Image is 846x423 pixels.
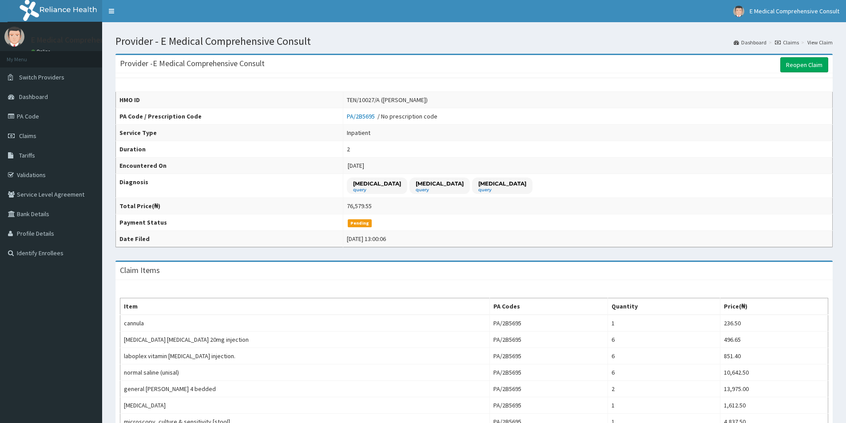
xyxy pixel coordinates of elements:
td: 10,642.50 [720,364,828,381]
td: 1 [608,397,720,414]
h3: Provider - E Medical Comprehensive Consult [120,59,265,67]
th: HMO ID [116,92,343,108]
th: Price(₦) [720,298,828,315]
a: View Claim [807,39,833,46]
span: Switch Providers [19,73,64,81]
td: PA/2B5695 [489,315,608,332]
p: [MEDICAL_DATA] [478,180,526,187]
td: 6 [608,364,720,381]
h3: Claim Items [120,266,160,274]
td: 6 [608,332,720,348]
div: 76,579.55 [347,202,372,210]
td: PA/2B5695 [489,381,608,397]
td: PA/2B5695 [489,397,608,414]
td: laboplex vitamin [MEDICAL_DATA] injection. [120,348,490,364]
small: query [353,188,401,192]
td: normal saline (unisal) [120,364,490,381]
th: Payment Status [116,214,343,231]
small: query [416,188,464,192]
small: query [478,188,526,192]
div: Inpatient [347,128,370,137]
th: Total Price(₦) [116,198,343,214]
td: 2 [608,381,720,397]
td: 496.65 [720,332,828,348]
th: Service Type [116,125,343,141]
div: TEN/10027/A ([PERSON_NAME]) [347,95,428,104]
th: Duration [116,141,343,158]
th: PA Code / Prescription Code [116,108,343,125]
span: [DATE] [348,162,364,170]
a: Reopen Claim [780,57,828,72]
td: 13,975.00 [720,381,828,397]
a: Dashboard [734,39,767,46]
td: [MEDICAL_DATA] [120,397,490,414]
td: 6 [608,348,720,364]
p: [MEDICAL_DATA] [353,180,401,187]
img: User Image [4,27,24,47]
a: Claims [775,39,799,46]
td: [MEDICAL_DATA] [MEDICAL_DATA] 20mg injection [120,332,490,348]
img: User Image [733,6,744,17]
td: cannula [120,315,490,332]
th: Encountered On [116,158,343,174]
span: E Medical Comprehensive Consult [750,7,839,15]
th: PA Codes [489,298,608,315]
td: 1,612.50 [720,397,828,414]
span: Tariffs [19,151,35,159]
td: 1 [608,315,720,332]
p: [MEDICAL_DATA] [416,180,464,187]
td: 851.40 [720,348,828,364]
span: Pending [348,219,372,227]
p: E Medical Comprehensive Consult [31,36,147,44]
div: [DATE] 13:00:06 [347,234,386,243]
span: Dashboard [19,93,48,101]
td: PA/2B5695 [489,332,608,348]
th: Date Filed [116,231,343,247]
th: Quantity [608,298,720,315]
th: Item [120,298,490,315]
td: PA/2B5695 [489,348,608,364]
th: Diagnosis [116,174,343,198]
span: Claims [19,132,36,140]
td: PA/2B5695 [489,364,608,381]
div: / No prescription code [347,112,437,121]
a: Online [31,48,52,55]
div: 2 [347,145,350,154]
h1: Provider - E Medical Comprehensive Consult [115,36,833,47]
td: 236.50 [720,315,828,332]
td: general [PERSON_NAME] 4 bedded [120,381,490,397]
a: PA/2B5695 [347,112,377,120]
